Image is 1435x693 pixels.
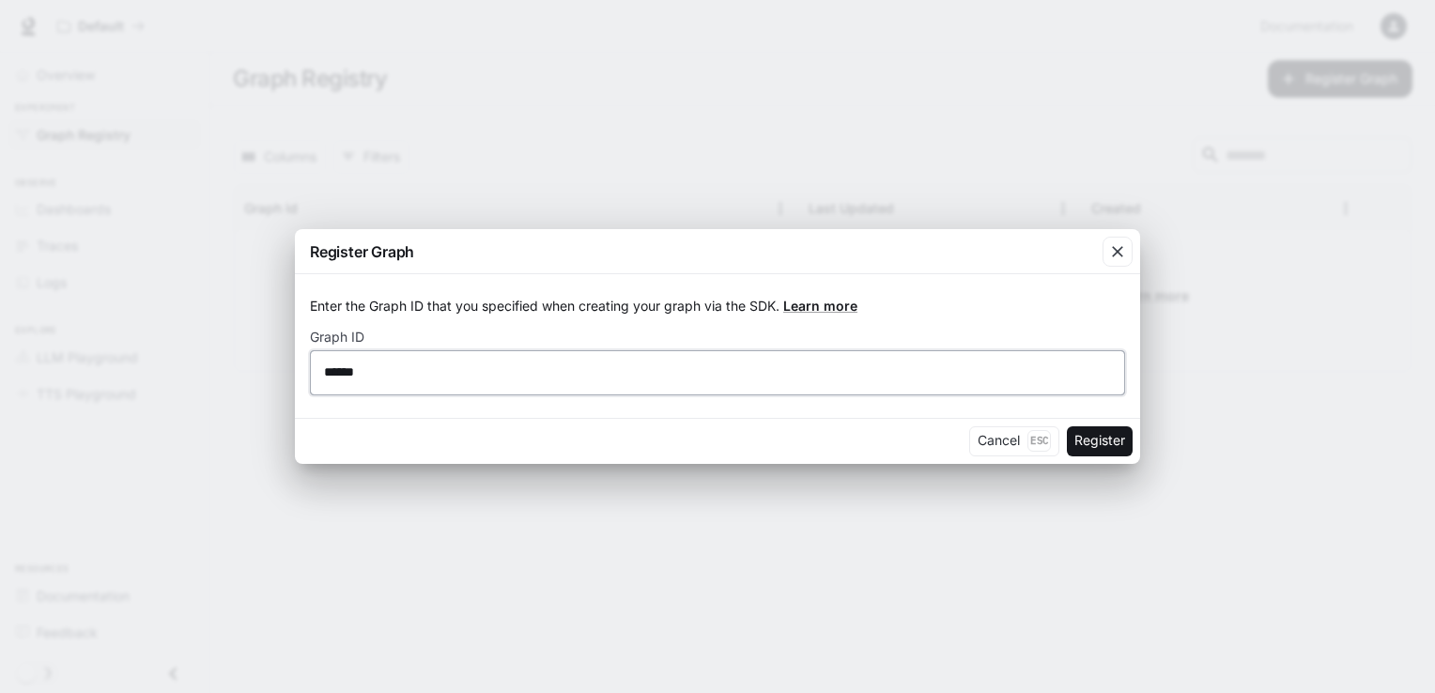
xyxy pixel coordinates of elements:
[310,297,1125,316] p: Enter the Graph ID that you specified when creating your graph via the SDK.
[969,426,1059,456] button: CancelEsc
[1067,426,1133,456] button: Register
[310,331,364,344] p: Graph ID
[310,240,414,263] p: Register Graph
[783,298,857,314] a: Learn more
[1027,430,1051,451] p: Esc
